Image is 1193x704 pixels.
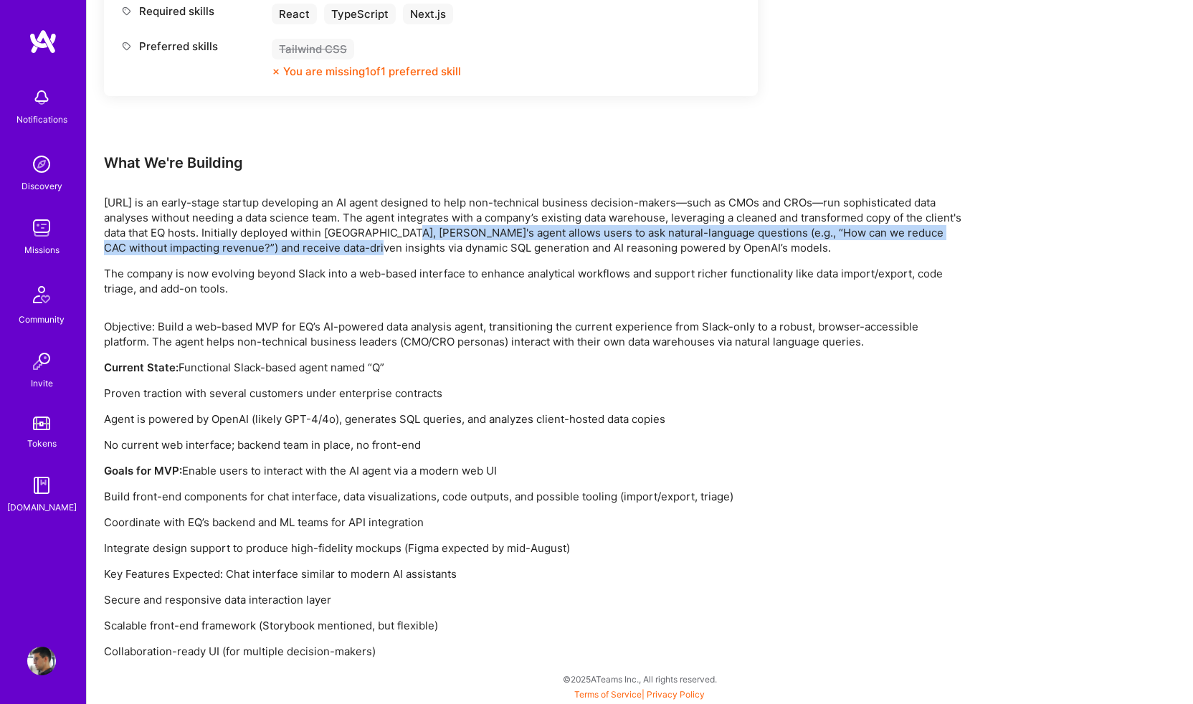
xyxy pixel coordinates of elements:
div: Tailwind CSS [272,39,354,60]
p: Integrate design support to produce high-fidelity mockups (Figma expected by mid-August) [104,541,964,556]
div: Community [19,312,65,327]
img: Invite [27,347,56,376]
div: TypeScript [324,4,396,24]
div: What We're Building [104,153,964,172]
p: [URL] is an early-stage startup developing an AI agent designed to help non-technical business de... [104,195,964,255]
p: Collaboration-ready UI (for multiple decision-makers) [104,644,964,659]
p: No current web interface; backend team in place, no front-end [104,437,964,452]
div: Missions [24,242,60,257]
div: [DOMAIN_NAME] [7,500,77,515]
p: Functional Slack-based agent named “Q” [104,360,964,375]
p: Enable users to interact with the AI agent via a modern web UI [104,463,964,478]
i: icon Tag [121,6,132,16]
p: Proven traction with several customers under enterprise contracts [104,386,964,401]
div: © 2025 ATeams Inc., All rights reserved. [86,661,1193,697]
img: guide book [27,471,56,500]
strong: Goals for MVP: [104,464,182,477]
i: icon Tag [121,41,132,52]
div: You are missing 1 of 1 preferred skill [283,64,461,79]
strong: Current State: [104,361,179,374]
img: logo [29,29,57,54]
div: Required skills [121,4,265,19]
p: The company is now evolving beyond Slack into a web-based interface to enhance analytical workflo... [104,266,964,296]
div: Preferred skills [121,39,265,54]
p: Agent is powered by OpenAI (likely GPT-4/4o), generates SQL queries, and analyzes client-hosted d... [104,412,964,427]
p: Coordinate with EQ’s backend and ML teams for API integration [104,515,964,530]
div: Next.js [403,4,453,24]
div: React [272,4,317,24]
img: bell [27,83,56,112]
span: | [574,689,705,700]
p: Scalable front-end framework (Storybook mentioned, but flexible) [104,618,964,633]
div: Tokens [27,436,57,451]
p: Secure and responsive data interaction layer [104,592,964,607]
p: Objective: Build a web-based MVP for EQ’s AI-powered data analysis agent, transitioning the curre... [104,319,964,349]
img: User Avatar [27,647,56,675]
img: Community [24,277,59,312]
img: teamwork [27,214,56,242]
p: Key Features Expected: Chat interface similar to modern AI assistants [104,566,964,581]
img: discovery [27,150,56,179]
i: icon CloseOrange [272,67,280,76]
img: tokens [33,417,50,430]
p: Build front-end components for chat interface, data visualizations, code outputs, and possible to... [104,489,964,504]
a: Terms of Service [574,689,642,700]
a: Privacy Policy [647,689,705,700]
div: Invite [31,376,53,391]
div: Notifications [16,112,67,127]
div: Discovery [22,179,62,194]
a: User Avatar [24,647,60,675]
